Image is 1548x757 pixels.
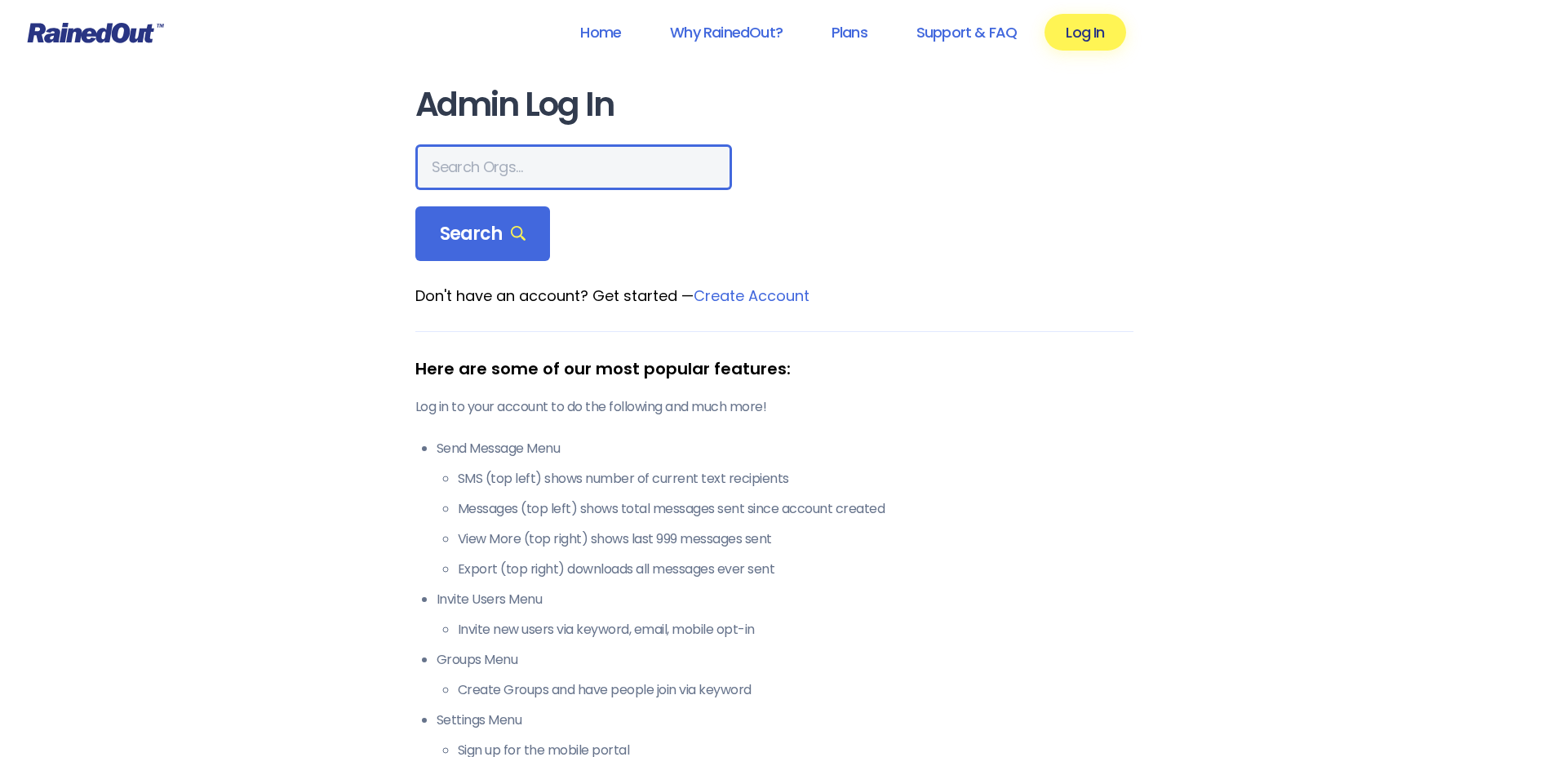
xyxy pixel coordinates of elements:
input: Search Orgs… [415,144,732,190]
li: View More (top right) shows last 999 messages sent [458,529,1133,549]
li: Invite Users Menu [437,590,1133,640]
li: Invite new users via keyword, email, mobile opt-in [458,620,1133,640]
a: Home [559,14,642,51]
p: Log in to your account to do the following and much more! [415,397,1133,417]
a: Plans [810,14,889,51]
li: Export (top right) downloads all messages ever sent [458,560,1133,579]
li: Groups Menu [437,650,1133,700]
span: Search [440,223,526,246]
a: Why RainedOut? [649,14,804,51]
div: Search [415,206,551,262]
a: Support & FAQ [895,14,1038,51]
li: SMS (top left) shows number of current text recipients [458,469,1133,489]
div: Here are some of our most popular features: [415,356,1133,381]
li: Create Groups and have people join via keyword [458,680,1133,700]
a: Log In [1045,14,1125,51]
li: Messages (top left) shows total messages sent since account created [458,499,1133,519]
li: Send Message Menu [437,439,1133,579]
h1: Admin Log In [415,86,1133,123]
a: Create Account [694,286,809,306]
